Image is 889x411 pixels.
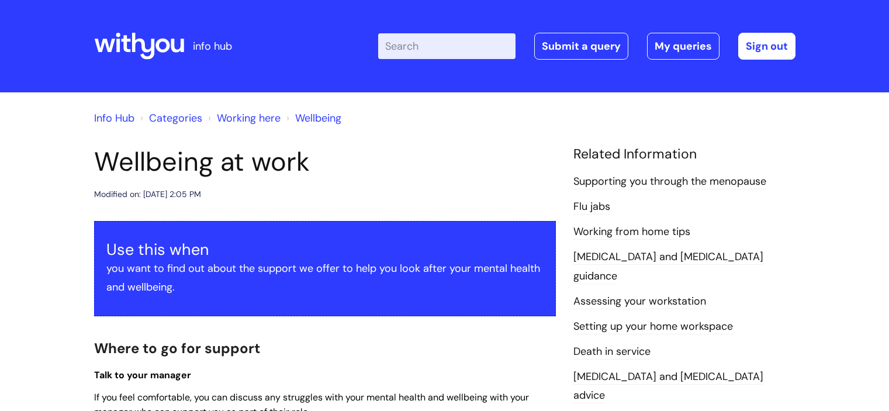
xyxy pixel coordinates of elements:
li: Working here [205,109,281,127]
h4: Related Information [573,146,795,163]
a: Working here [217,111,281,125]
a: My queries [647,33,719,60]
a: Flu jabs [573,199,610,215]
p: you want to find out about the support we offer to help you look after your mental health and wel... [106,259,544,297]
li: Wellbeing [283,109,341,127]
a: Sign out [738,33,795,60]
span: Talk to your manager [94,369,191,381]
li: Solution home [137,109,202,127]
a: Working from home tips [573,225,690,240]
a: Supporting you through the menopause [573,174,766,189]
a: [MEDICAL_DATA] and [MEDICAL_DATA] guidance [573,250,763,284]
a: Wellbeing [295,111,341,125]
a: Setting up your home workspace [573,319,733,334]
p: info hub [193,37,232,56]
a: Death in service [573,344,651,360]
a: [MEDICAL_DATA] and [MEDICAL_DATA] advice [573,369,763,403]
a: Assessing your workstation [573,294,706,309]
a: Info Hub [94,111,134,125]
h3: Use this when [106,240,544,259]
a: Categories [149,111,202,125]
span: Where to go for support [94,339,260,357]
div: | - [378,33,795,60]
input: Search [378,33,516,59]
div: Modified on: [DATE] 2:05 PM [94,187,201,202]
a: Submit a query [534,33,628,60]
h1: Wellbeing at work [94,146,556,178]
